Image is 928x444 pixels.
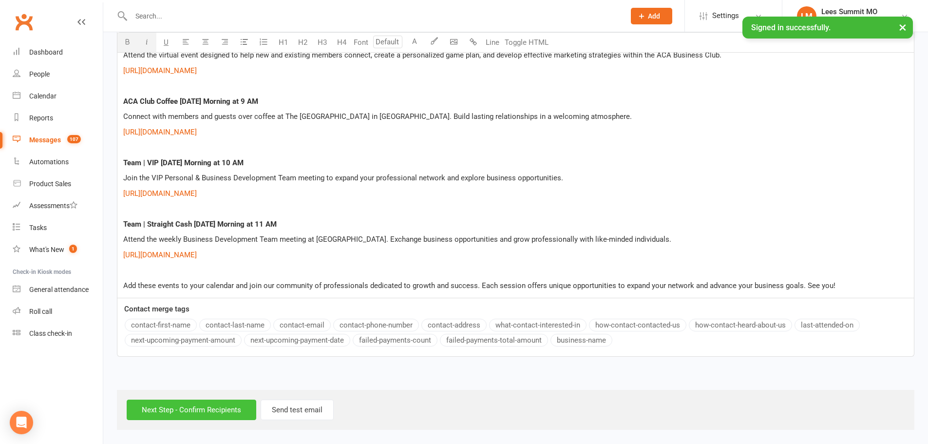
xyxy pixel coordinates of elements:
[13,323,103,345] a: Class kiosk mode
[128,9,618,23] input: Search...
[123,128,197,136] span: [URL][DOMAIN_NAME]
[29,92,57,100] div: Calendar
[405,33,424,52] button: A
[127,400,256,420] input: Next Step - Confirm Recipients
[13,279,103,301] a: General attendance kiosk mode
[123,189,197,198] span: [URL][DOMAIN_NAME]
[13,63,103,85] a: People
[421,319,487,331] button: contact-address
[894,17,911,38] button: ×
[123,97,258,106] span: ACA Club Coffee [DATE] Morning at 9 AM
[125,319,197,331] button: contact-first-name
[13,217,103,239] a: Tasks
[483,33,502,52] button: Line
[156,33,176,52] button: U
[821,7,877,16] div: Lees Summit MO
[125,334,242,347] button: next-upcoming-payment-amount
[797,6,816,26] div: LM
[123,235,671,244] span: Attend the weekly Business Development Team meeting at [GEOGRAPHIC_DATA]. Exchange business oppor...
[29,70,50,78] div: People
[29,202,77,210] div: Assessments
[261,400,334,420] button: Send test email
[13,129,103,151] a: Messages 107
[123,220,277,229] span: Team | Straight Cash [DATE] Morning at 11 AM
[29,48,63,56] div: Dashboard
[29,136,61,144] div: Messages
[13,173,103,195] a: Product Sales
[821,16,877,25] div: ACA Network
[123,281,835,290] span: Add these events to your calendar and join our community of professionals dedicated to growth and...
[244,334,350,347] button: next-upcoming-payment-date
[631,8,672,24] button: Add
[273,319,331,331] button: contact-email
[13,151,103,173] a: Automations
[13,301,103,323] a: Roll call
[589,319,686,331] button: how-contact-contacted-us
[69,245,77,253] span: 1
[293,33,312,52] button: H2
[13,195,103,217] a: Assessments
[751,23,831,32] span: Signed in successfully.
[13,239,103,261] a: What's New1
[29,224,47,232] div: Tasks
[123,51,721,59] span: Attend the virtual event designed to help new and existing members connect, create a personalized...
[712,5,739,27] span: Settings
[489,319,587,331] button: what-contact-interested-in
[550,334,612,347] button: business-name
[13,107,103,129] a: Reports
[123,174,563,182] span: Join the VIP Personal & Business Development Team meeting to expand your professional network and...
[29,286,89,293] div: General attendance
[12,10,36,34] a: Clubworx
[312,33,332,52] button: H3
[353,334,437,347] button: failed-payments-count
[440,334,548,347] button: failed-payments-total-amount
[123,158,244,167] span: Team | VIP [DATE] Morning at 10 AM
[123,251,197,259] span: [URL][DOMAIN_NAME]
[648,12,660,20] span: Add
[29,180,71,188] div: Product Sales
[502,33,551,52] button: Toggle HTML
[123,112,632,121] span: Connect with members and guests over coffee at The [GEOGRAPHIC_DATA] in [GEOGRAPHIC_DATA]. Build ...
[273,33,293,52] button: H1
[332,33,351,52] button: H4
[13,41,103,63] a: Dashboard
[123,66,197,75] span: [URL][DOMAIN_NAME]
[10,411,33,434] div: Open Intercom Messenger
[29,246,64,253] div: What's New
[13,85,103,107] a: Calendar
[795,319,860,331] button: last-attended-on
[67,135,81,143] span: 107
[333,319,419,331] button: contact-phone-number
[29,308,52,315] div: Roll call
[199,319,271,331] button: contact-last-name
[29,329,72,337] div: Class check-in
[29,114,53,122] div: Reports
[351,33,371,52] button: Font
[29,158,69,166] div: Automations
[164,38,169,47] span: U
[689,319,792,331] button: how-contact-heard-about-us
[124,303,189,315] label: Contact merge tags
